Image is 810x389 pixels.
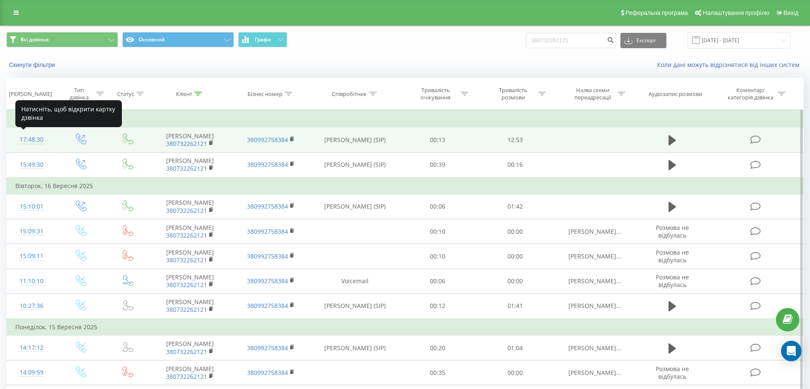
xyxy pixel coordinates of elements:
[311,336,398,360] td: [PERSON_NAME] (SIP)
[399,293,477,319] td: 00:12
[15,131,48,148] div: 17:48:30
[166,372,207,380] a: 380732262121
[568,302,621,310] span: [PERSON_NAME]...
[247,160,288,168] a: 380992758384
[247,302,288,310] a: 380992758384
[15,248,48,264] div: 15:09:11
[726,87,775,101] div: Коментар/категорія дзвінка
[399,360,477,385] td: 00:35
[399,336,477,360] td: 00:20
[6,61,59,69] button: Скинути фільтри
[166,305,207,314] a: 380732262121
[6,32,118,47] button: Всі дзвінки
[332,90,367,98] div: Співробітник
[150,152,231,177] td: [PERSON_NAME]
[7,110,804,128] td: Вчора
[476,219,554,244] td: 00:00
[166,256,207,264] a: 380732262121
[166,206,207,215] a: 380732262121
[413,87,458,101] div: Тривалість очікування
[166,281,207,289] a: 380732262121
[166,139,207,148] a: 380732262121
[150,293,231,319] td: [PERSON_NAME]
[476,244,554,269] td: 00:00
[649,90,702,98] div: Аудіозапис розмови
[255,37,271,43] span: Графік
[15,100,122,127] div: Натисніть, щоб відкрити картку дзвінка
[703,9,769,16] span: Налаштування профілю
[15,223,48,240] div: 15:09:31
[476,360,554,385] td: 00:00
[9,90,52,98] div: [PERSON_NAME]
[568,369,621,377] span: [PERSON_NAME]...
[626,9,688,16] span: Реферальна програма
[150,194,231,219] td: [PERSON_NAME]
[399,219,477,244] td: 00:10
[7,319,804,336] td: Понеділок, 15 Вересня 2025
[568,344,621,352] span: [PERSON_NAME]...
[311,152,398,177] td: [PERSON_NAME] (SIP)
[656,248,689,264] span: Розмова не відбулась
[15,298,48,314] div: 10:27:36
[247,252,288,260] a: 380992758384
[620,33,666,48] button: Експорт
[399,244,477,269] td: 00:10
[476,336,554,360] td: 01:04
[476,128,554,152] td: 12:53
[399,152,477,177] td: 00:39
[15,364,48,381] div: 14:09:59
[64,87,94,101] div: Тип дзвінка
[20,36,49,43] span: Всі дзвінки
[150,336,231,360] td: [PERSON_NAME]
[476,194,554,219] td: 01:42
[247,227,288,235] a: 380992758384
[117,90,134,98] div: Статус
[247,277,288,285] a: 380992758384
[568,277,621,285] span: [PERSON_NAME]...
[490,87,536,101] div: Тривалість розмови
[399,194,477,219] td: 00:06
[15,198,48,215] div: 15:10:01
[311,128,398,152] td: [PERSON_NAME] (SIP)
[526,33,616,48] input: Пошук за номером
[399,128,477,152] td: 00:13
[15,340,48,356] div: 14:17:12
[656,224,689,239] span: Розмова не відбулась
[247,136,288,144] a: 380992758384
[476,152,554,177] td: 00:16
[657,61,804,69] a: Коли дані можуть відрізнятися вiд інших систем
[150,244,231,269] td: [PERSON_NAME]
[476,269,554,293] td: 00:00
[656,273,689,289] span: Розмова не відбулась
[656,365,689,380] span: Розмова не відбулась
[781,341,801,361] div: Open Intercom Messenger
[166,164,207,172] a: 380732262121
[7,177,804,194] td: Вівторок, 16 Вересня 2025
[247,344,288,352] a: 380992758384
[238,32,287,47] button: Графік
[399,269,477,293] td: 00:06
[476,293,554,319] td: 01:41
[784,9,798,16] span: Вихід
[150,269,231,293] td: [PERSON_NAME]
[150,360,231,385] td: [PERSON_NAME]
[311,194,398,219] td: [PERSON_NAME] (SIP)
[247,202,288,210] a: 380992758384
[311,269,398,293] td: Voicemail
[15,273,48,290] div: 11:10:10
[166,231,207,239] a: 380732262121
[150,128,231,152] td: [PERSON_NAME]
[248,90,282,98] div: Бізнес номер
[166,348,207,356] a: 380732262121
[568,252,621,260] span: [PERSON_NAME]...
[568,227,621,235] span: [PERSON_NAME]...
[247,369,288,377] a: 380992758384
[122,32,234,47] button: Основний
[150,219,231,244] td: [PERSON_NAME]
[15,157,48,173] div: 15:49:30
[570,87,615,101] div: Назва схеми переадресації
[176,90,192,98] div: Клієнт
[311,293,398,319] td: [PERSON_NAME] (SIP)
